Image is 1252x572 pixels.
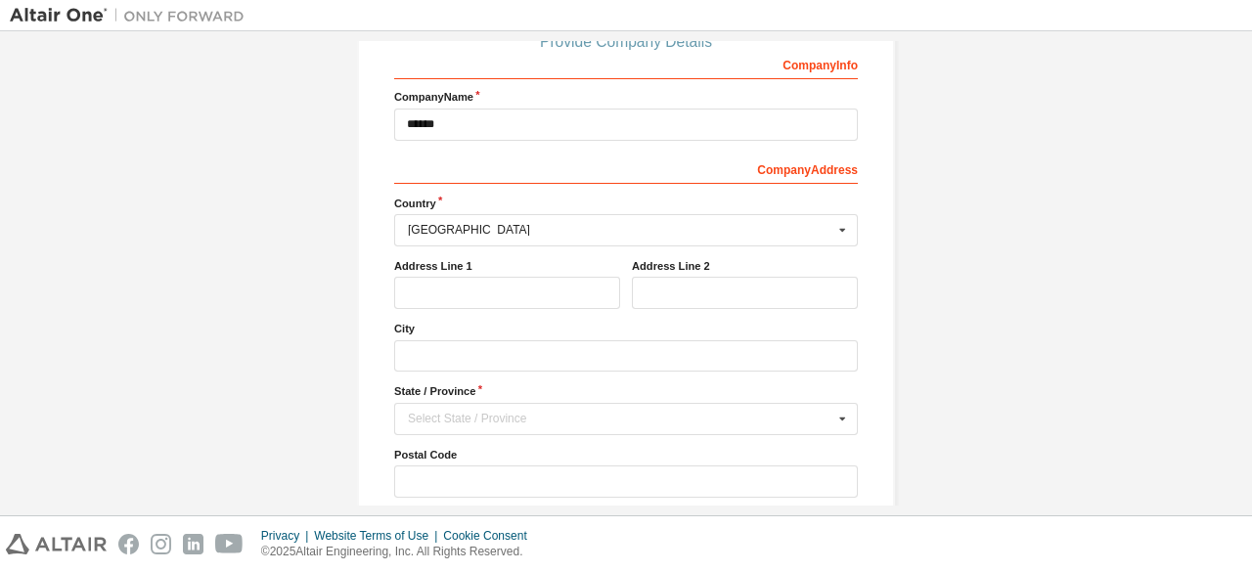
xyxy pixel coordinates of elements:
[394,196,858,211] label: Country
[394,48,858,79] div: Company Info
[6,534,107,554] img: altair_logo.svg
[10,6,254,25] img: Altair One
[408,413,833,424] div: Select State / Province
[394,321,858,336] label: City
[183,534,203,554] img: linkedin.svg
[443,528,538,544] div: Cookie Consent
[394,258,620,274] label: Address Line 1
[394,89,858,105] label: Company Name
[394,153,858,184] div: Company Address
[118,534,139,554] img: facebook.svg
[215,534,244,554] img: youtube.svg
[394,383,858,399] label: State / Province
[261,528,314,544] div: Privacy
[632,258,858,274] label: Address Line 2
[151,534,171,554] img: instagram.svg
[261,544,539,560] p: © 2025 Altair Engineering, Inc. All Rights Reserved.
[394,36,858,48] div: Provide Company Details
[314,528,443,544] div: Website Terms of Use
[394,447,858,462] label: Postal Code
[408,224,833,236] div: [GEOGRAPHIC_DATA]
